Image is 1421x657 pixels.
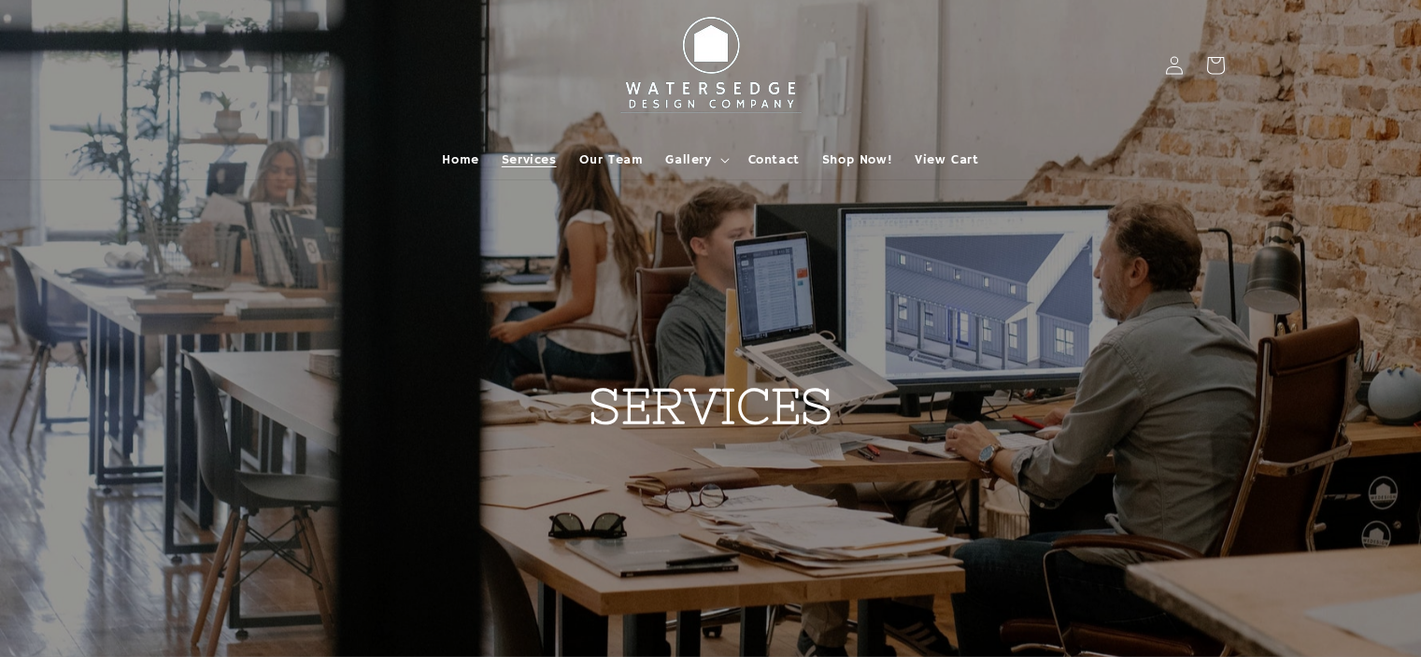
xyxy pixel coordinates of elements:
[822,151,892,168] span: Shop Now!
[431,140,490,179] a: Home
[442,151,478,168] span: Home
[490,140,568,179] a: Services
[915,151,978,168] span: View Cart
[654,140,736,179] summary: Gallery
[748,151,800,168] span: Contact
[568,140,655,179] a: Our Team
[608,7,814,123] img: Watersedge Design Co
[665,151,711,168] span: Gallery
[579,151,644,168] span: Our Team
[811,140,903,179] a: Shop Now!
[903,140,989,179] a: View Cart
[502,151,557,168] span: Services
[589,378,833,434] strong: SERVICES
[737,140,811,179] a: Contact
